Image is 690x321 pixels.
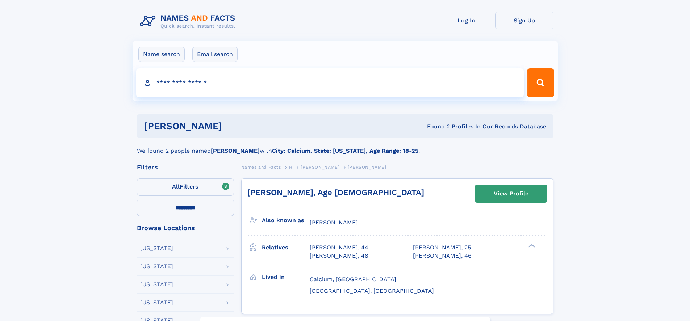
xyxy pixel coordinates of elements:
[289,165,293,170] span: H
[527,244,535,248] div: ❯
[494,185,528,202] div: View Profile
[137,178,234,196] label: Filters
[137,12,241,31] img: Logo Names and Facts
[310,219,358,226] span: [PERSON_NAME]
[310,244,368,252] a: [PERSON_NAME], 44
[192,47,238,62] label: Email search
[272,147,418,154] b: City: Calcium, State: [US_STATE], Age Range: 18-25
[325,123,546,131] div: Found 2 Profiles In Our Records Database
[310,252,368,260] a: [PERSON_NAME], 48
[241,162,281,172] a: Names and Facts
[262,241,310,254] h3: Relatives
[211,147,260,154] b: [PERSON_NAME]
[413,244,471,252] a: [PERSON_NAME], 25
[140,263,173,269] div: [US_STATE]
[144,122,325,131] h1: [PERSON_NAME]
[137,164,234,170] div: Filters
[527,68,554,97] button: Search Button
[475,185,547,202] a: View Profile
[289,162,293,172] a: H
[301,165,339,170] span: [PERSON_NAME]
[137,138,553,155] div: We found 2 people named with .
[140,245,173,251] div: [US_STATE]
[172,183,180,190] span: All
[247,188,424,197] a: [PERSON_NAME], Age [DEMOGRAPHIC_DATA]
[138,47,185,62] label: Name search
[310,287,434,294] span: [GEOGRAPHIC_DATA], [GEOGRAPHIC_DATA]
[136,68,524,97] input: search input
[348,165,386,170] span: [PERSON_NAME]
[413,252,472,260] a: [PERSON_NAME], 46
[262,214,310,227] h3: Also known as
[495,12,553,29] a: Sign Up
[140,282,173,287] div: [US_STATE]
[262,271,310,283] h3: Lived in
[140,300,173,305] div: [US_STATE]
[438,12,495,29] a: Log In
[137,225,234,231] div: Browse Locations
[310,276,396,283] span: Calcium, [GEOGRAPHIC_DATA]
[301,162,339,172] a: [PERSON_NAME]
